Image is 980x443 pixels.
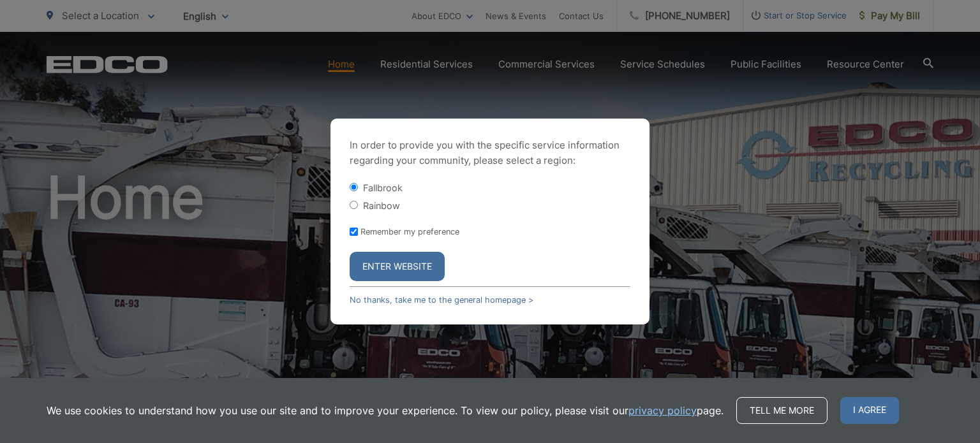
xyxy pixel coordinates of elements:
label: Remember my preference [360,227,459,236]
span: I agree [840,397,899,424]
label: Rainbow [363,200,400,211]
a: No thanks, take me to the general homepage > [350,295,533,305]
a: Tell me more [736,397,828,424]
a: privacy policy [628,403,697,418]
label: Fallbrook [363,182,403,193]
button: Enter Website [350,252,445,281]
p: In order to provide you with the specific service information regarding your community, please se... [350,138,630,168]
p: We use cookies to understand how you use our site and to improve your experience. To view our pol... [47,403,724,418]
